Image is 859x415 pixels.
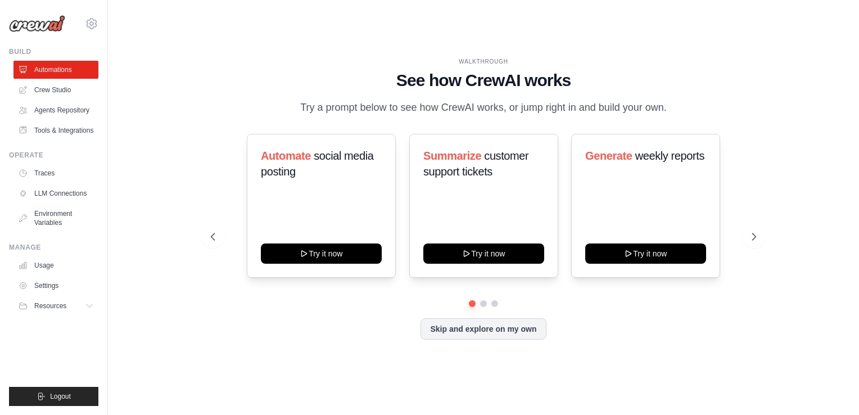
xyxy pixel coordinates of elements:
span: customer support tickets [423,150,528,178]
div: Build [9,47,98,56]
p: Try a prompt below to see how CrewAI works, or jump right in and build your own. [295,100,672,116]
a: LLM Connections [13,184,98,202]
span: Logout [50,392,71,401]
button: Try it now [585,243,706,264]
a: Crew Studio [13,81,98,99]
span: Automate [261,150,311,162]
a: Settings [13,277,98,295]
div: WALKTHROUGH [211,57,756,66]
img: Logo [9,15,65,32]
button: Skip and explore on my own [421,318,546,340]
div: Operate [9,151,98,160]
a: Usage [13,256,98,274]
span: Resources [34,301,66,310]
div: Manage [9,243,98,252]
button: Resources [13,297,98,315]
span: social media posting [261,150,374,178]
a: Automations [13,61,98,79]
span: Summarize [423,150,481,162]
a: Agents Repository [13,101,98,119]
button: Logout [9,387,98,406]
a: Environment Variables [13,205,98,232]
button: Try it now [261,243,382,264]
span: Generate [585,150,632,162]
h1: See how CrewAI works [211,70,756,91]
a: Traces [13,164,98,182]
a: Tools & Integrations [13,121,98,139]
span: weekly reports [635,150,704,162]
button: Try it now [423,243,544,264]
